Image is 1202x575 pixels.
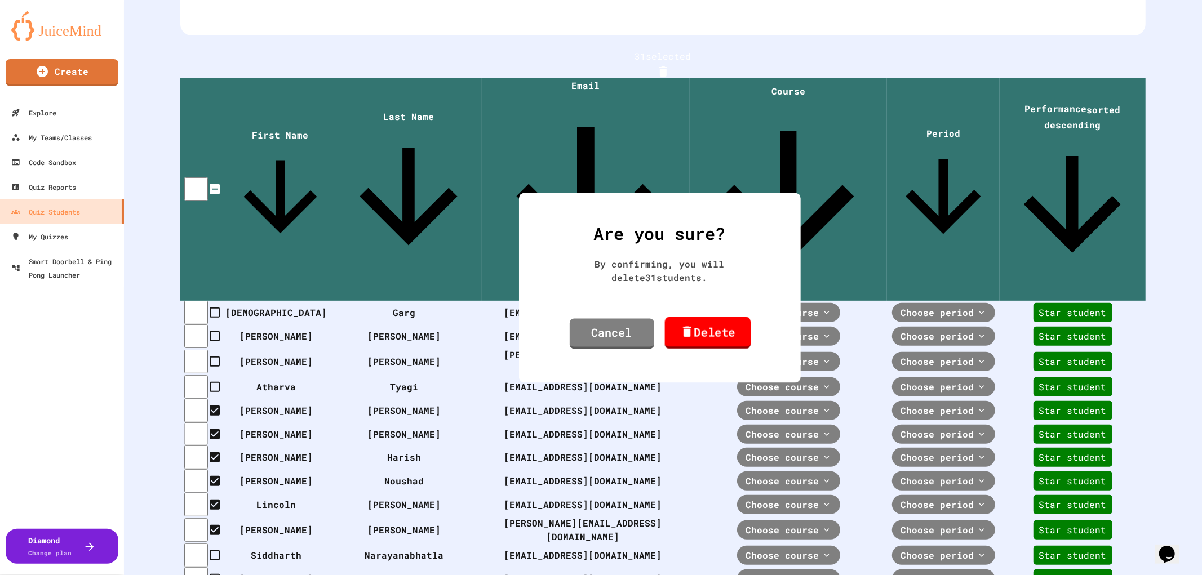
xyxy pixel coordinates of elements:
div: [EMAIL_ADDRESS][DOMAIN_NAME] [482,498,690,511]
div: [EMAIL_ADDRESS][DOMAIN_NAME] [482,451,690,464]
div: Star student [1034,546,1112,565]
div: [EMAIL_ADDRESS][DOMAIN_NAME] [482,404,690,417]
span: Choose period [901,355,974,368]
span: Choose period [901,549,974,562]
div: Are you sure? [547,221,773,246]
div: Siddharth [225,549,335,562]
div: Star student [1034,495,1112,514]
div: [EMAIL_ADDRESS][DOMAIN_NAME] [482,549,690,562]
span: Choose course [746,404,819,417]
div: [PERSON_NAME] [225,474,335,488]
div: [PERSON_NAME] [225,404,335,417]
a: Cancel [570,318,654,349]
div: My Teams/Classes [11,131,92,144]
div: Explore [11,106,56,119]
div: Star student [1034,448,1112,467]
span: Choose period [901,306,974,319]
span: Performance [1000,102,1146,277]
div: Star student [1034,471,1112,491]
div: Quiz Reports [11,180,76,194]
div: [EMAIL_ADDRESS][DOMAIN_NAME] [482,380,690,394]
h1: 31 selected [180,50,1146,63]
span: Choose period [901,474,974,488]
img: logo-orange.svg [11,11,113,41]
span: Email [482,79,690,301]
span: Last Name [335,110,482,270]
div: Atharva [225,380,335,394]
div: [PERSON_NAME] [335,404,482,417]
div: [PERSON_NAME] [225,523,335,537]
div: Star student [1034,425,1112,444]
span: Choose course [746,451,819,464]
span: Choose period [901,451,974,464]
div: [PERSON_NAME][EMAIL_ADDRESS][DOMAIN_NAME] [482,516,690,543]
div: My Quizzes [11,230,68,243]
div: Garg [335,306,482,319]
div: Code Sandbox [11,155,76,169]
a: Delete [664,317,750,349]
div: Narayanabhatla [335,549,482,562]
div: Star student [1034,352,1112,371]
iframe: chat widget [1155,530,1191,564]
span: sorted descending [1045,104,1121,131]
span: Choose course [746,523,819,537]
div: [PERSON_NAME] [225,427,335,441]
div: [PERSON_NAME] [335,523,482,537]
div: [PERSON_NAME] [225,355,335,368]
div: [PERSON_NAME] [335,427,482,441]
div: [PERSON_NAME] [335,329,482,343]
div: [EMAIL_ADDRESS][DOMAIN_NAME] [482,329,690,343]
span: Choose course [746,474,819,488]
span: First Name [225,129,335,252]
div: Star student [1034,377,1112,396]
button: Delete [657,64,670,78]
input: select all desserts [184,177,208,201]
div: Quiz Students [11,205,80,219]
div: [PERSON_NAME] [225,451,335,464]
span: Choose period [901,380,974,394]
div: Noushad [335,474,482,488]
span: Choose period [901,427,974,441]
span: Choose period [901,404,974,417]
div: [EMAIL_ADDRESS][DOMAIN_NAME] [482,306,690,319]
div: [PERSON_NAME][EMAIL_ADDRESS][DOMAIN_NAME] [482,348,690,375]
span: Course [690,85,887,295]
div: By confirming, you will delete 31 student s . [547,257,773,284]
div: [PERSON_NAME] [225,329,335,343]
span: Choose course [746,427,819,441]
span: Choose period [901,523,974,537]
div: [EMAIL_ADDRESS][DOMAIN_NAME] [482,474,690,488]
span: Choose period [901,329,974,343]
div: [PERSON_NAME] [335,498,482,511]
div: Lincoln [225,498,335,511]
span: Choose course [746,549,819,562]
div: Tyagi [335,380,482,394]
span: Period [887,127,1000,253]
div: Harish [335,451,482,464]
span: Choose period [901,498,974,511]
div: Star student [1034,327,1112,346]
div: Star student [1034,303,1112,322]
span: Change plan [29,549,72,557]
div: Star student [1034,401,1112,420]
span: Choose course [746,498,819,511]
div: Smart Doorbell & Ping Pong Launcher [11,255,119,282]
div: [PERSON_NAME] [335,355,482,368]
div: [DEMOGRAPHIC_DATA] [225,306,335,319]
a: Create [6,59,118,86]
div: Star student [1034,520,1112,540]
div: [EMAIL_ADDRESS][DOMAIN_NAME] [482,427,690,441]
div: Diamond [29,534,72,558]
span: Choose course [746,380,819,394]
